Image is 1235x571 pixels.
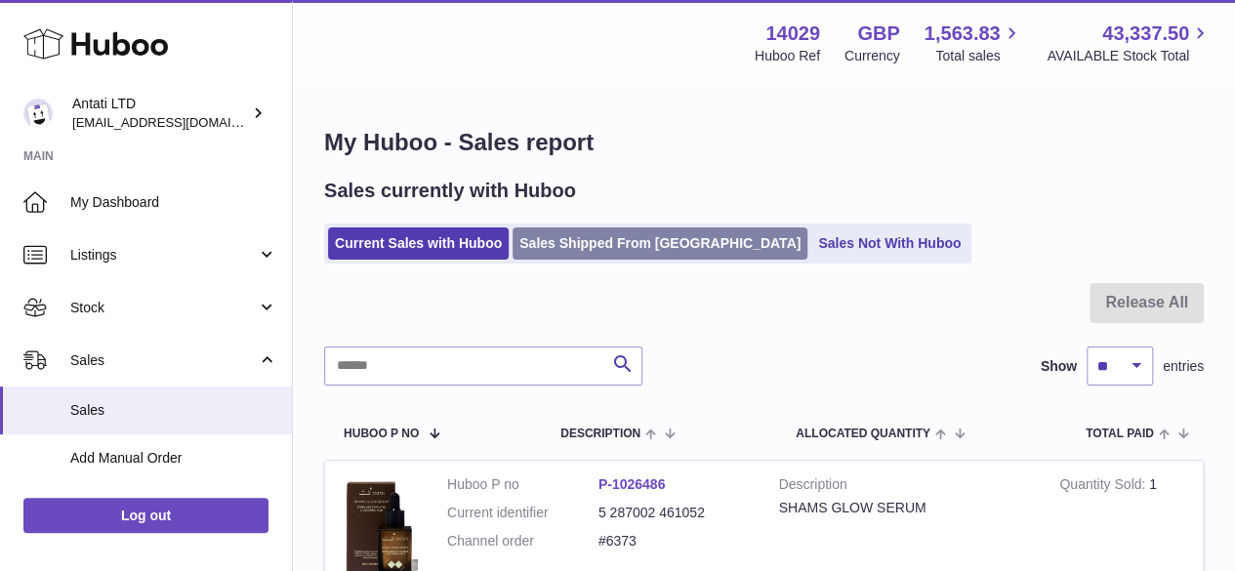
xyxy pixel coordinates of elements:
[1102,20,1189,47] span: 43,337.50
[447,475,598,494] dt: Huboo P no
[324,127,1204,158] h1: My Huboo - Sales report
[779,499,1031,517] div: SHAMS GLOW SERUM
[1163,357,1204,376] span: entries
[560,428,640,440] span: Description
[70,246,257,265] span: Listings
[857,20,899,47] strong: GBP
[513,227,807,260] a: Sales Shipped From [GEOGRAPHIC_DATA]
[1059,476,1149,497] strong: Quantity Sold
[70,401,277,420] span: Sales
[844,47,900,65] div: Currency
[1041,357,1077,376] label: Show
[324,178,576,204] h2: Sales currently with Huboo
[70,351,257,370] span: Sales
[1047,47,1212,65] span: AVAILABLE Stock Total
[344,428,419,440] span: Huboo P no
[796,428,930,440] span: ALLOCATED Quantity
[925,20,1023,65] a: 1,563.83 Total sales
[779,475,1031,499] strong: Description
[755,47,820,65] div: Huboo Ref
[447,532,598,551] dt: Channel order
[935,47,1022,65] span: Total sales
[70,299,257,317] span: Stock
[72,114,287,130] span: [EMAIL_ADDRESS][DOMAIN_NAME]
[1086,428,1154,440] span: Total paid
[70,449,277,468] span: Add Manual Order
[1047,20,1212,65] a: 43,337.50 AVAILABLE Stock Total
[447,504,598,522] dt: Current identifier
[72,95,248,132] div: Antati LTD
[598,476,666,492] a: P-1026486
[23,498,268,533] a: Log out
[925,20,1001,47] span: 1,563.83
[598,532,750,551] dd: #6373
[23,99,53,128] img: internalAdmin-14029@internal.huboo.com
[70,193,277,212] span: My Dashboard
[328,227,509,260] a: Current Sales with Huboo
[811,227,967,260] a: Sales Not With Huboo
[598,504,750,522] dd: 5 287002 461052
[765,20,820,47] strong: 14029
